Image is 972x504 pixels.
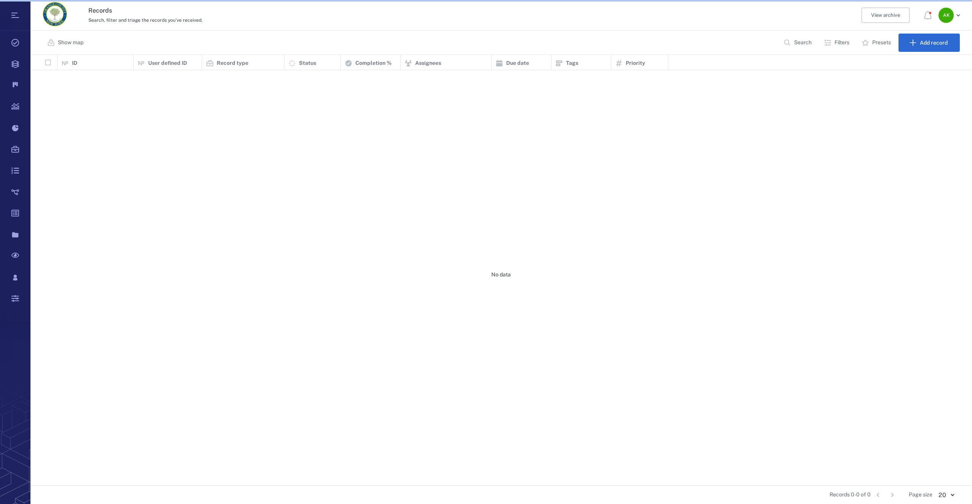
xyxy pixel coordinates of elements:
[415,59,441,67] p: Assignees
[217,59,248,67] p: Record type
[819,34,855,52] button: Filters
[938,8,963,23] button: AK
[938,8,954,23] div: A K
[835,39,849,47] p: Filters
[626,59,645,67] p: Priority
[30,70,972,479] div: No data
[862,8,910,23] button: View archive
[355,59,392,67] p: Completion %
[43,2,67,26] img: Orange County Planning Department logo
[909,491,932,499] span: Page size
[794,39,812,47] p: Search
[72,59,77,67] p: ID
[88,18,203,23] span: Search, filter and triage the records you've received.
[299,59,316,67] p: Status
[506,59,529,67] p: Due date
[898,34,960,52] button: Add record
[88,6,696,15] h3: Records
[43,34,90,52] button: Show map
[148,59,187,67] p: User defined ID
[932,491,960,499] div: 20
[857,34,897,52] button: Presets
[43,2,67,29] a: Go home
[830,491,871,499] span: Records 0-0 of 0
[58,39,83,47] p: Show map
[871,489,900,501] nav: pagination navigation
[566,59,578,67] p: Tags
[779,34,818,52] button: Search
[872,39,891,47] p: Presets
